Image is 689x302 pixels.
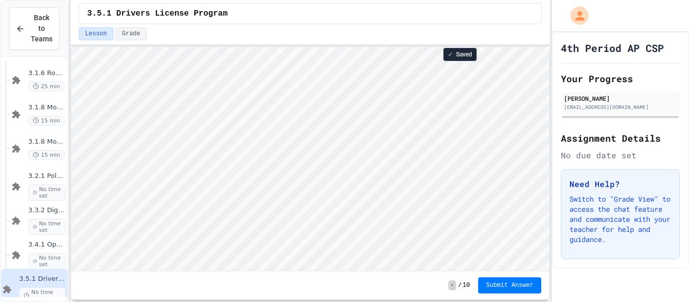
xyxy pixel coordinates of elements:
[463,281,470,289] span: 10
[28,103,66,112] span: 3.1.8 Modern Art with Polygons Exploring Motion Part 1
[28,172,66,180] span: 3.2.1 Polygon Problem Solving Assignment
[79,27,113,40] button: Lesson
[561,149,680,161] div: No due date set
[28,82,65,91] span: 25 min
[19,275,66,283] span: 3.5.1 Drivers License Program
[28,116,65,126] span: 15 min
[28,219,66,235] span: No time set
[448,50,453,58] span: ✓
[456,50,472,58] span: Saved
[478,277,542,293] button: Submit Answer
[28,253,66,269] span: No time set
[569,194,671,245] p: Switch to "Grade View" to access the chat feature and communicate with your teacher for help and ...
[28,185,66,201] span: No time set
[28,69,66,78] span: 3.1.6 RowOfPolygonsProgramming
[448,280,456,290] span: -
[569,178,671,190] h3: Need Help?
[87,8,227,20] span: 3.5.1 Drivers License Program
[28,150,65,160] span: 15 min
[71,47,550,271] iframe: Snap! Programming Environment
[564,94,677,103] div: [PERSON_NAME]
[28,206,66,215] span: 3.3.2 Digital StoryTelling Programming Assessment
[560,4,591,27] div: My Account
[561,131,680,145] h2: Assignment Details
[458,281,462,289] span: /
[564,103,677,111] div: [EMAIL_ADDRESS][DOMAIN_NAME]
[31,13,52,44] span: Back to Teams
[28,138,66,146] span: 3.1.8 Modern Art with Polygons Exploring Motion Angles and Turning Part 2
[9,7,60,50] button: Back to Teams
[28,240,66,249] span: 3.4.1 Operators Porgram
[561,41,664,55] h1: 4th Period AP CSP
[486,281,534,289] span: Submit Answer
[561,72,680,86] h2: Your Progress
[116,27,147,40] button: Grade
